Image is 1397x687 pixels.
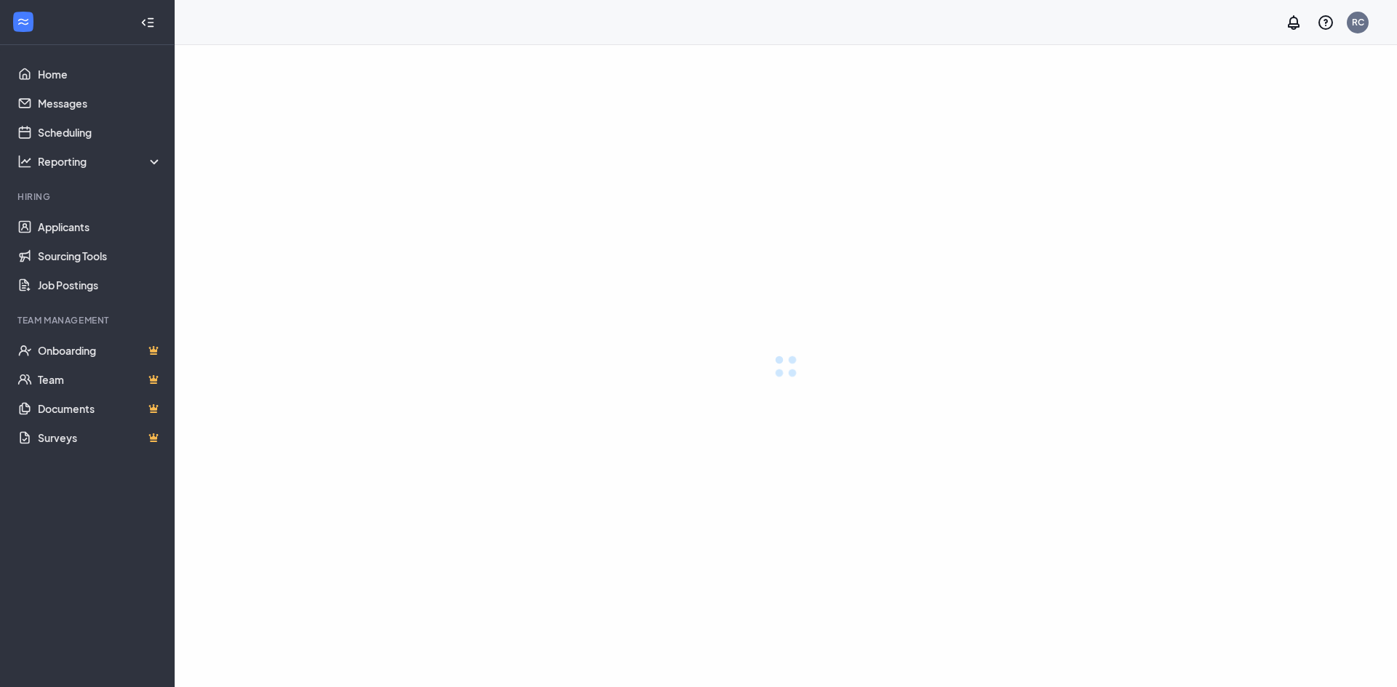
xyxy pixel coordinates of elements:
[1352,16,1364,28] div: RC
[17,314,159,326] div: Team Management
[1285,14,1302,31] svg: Notifications
[38,118,162,147] a: Scheduling
[16,15,31,29] svg: WorkstreamLogo
[38,154,163,169] div: Reporting
[140,15,155,30] svg: Collapse
[38,270,162,300] a: Job Postings
[38,212,162,241] a: Applicants
[1317,14,1334,31] svg: QuestionInfo
[38,365,162,394] a: TeamCrown
[38,423,162,452] a: SurveysCrown
[38,394,162,423] a: DocumentsCrown
[17,154,32,169] svg: Analysis
[38,60,162,89] a: Home
[17,190,159,203] div: Hiring
[38,89,162,118] a: Messages
[38,336,162,365] a: OnboardingCrown
[38,241,162,270] a: Sourcing Tools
